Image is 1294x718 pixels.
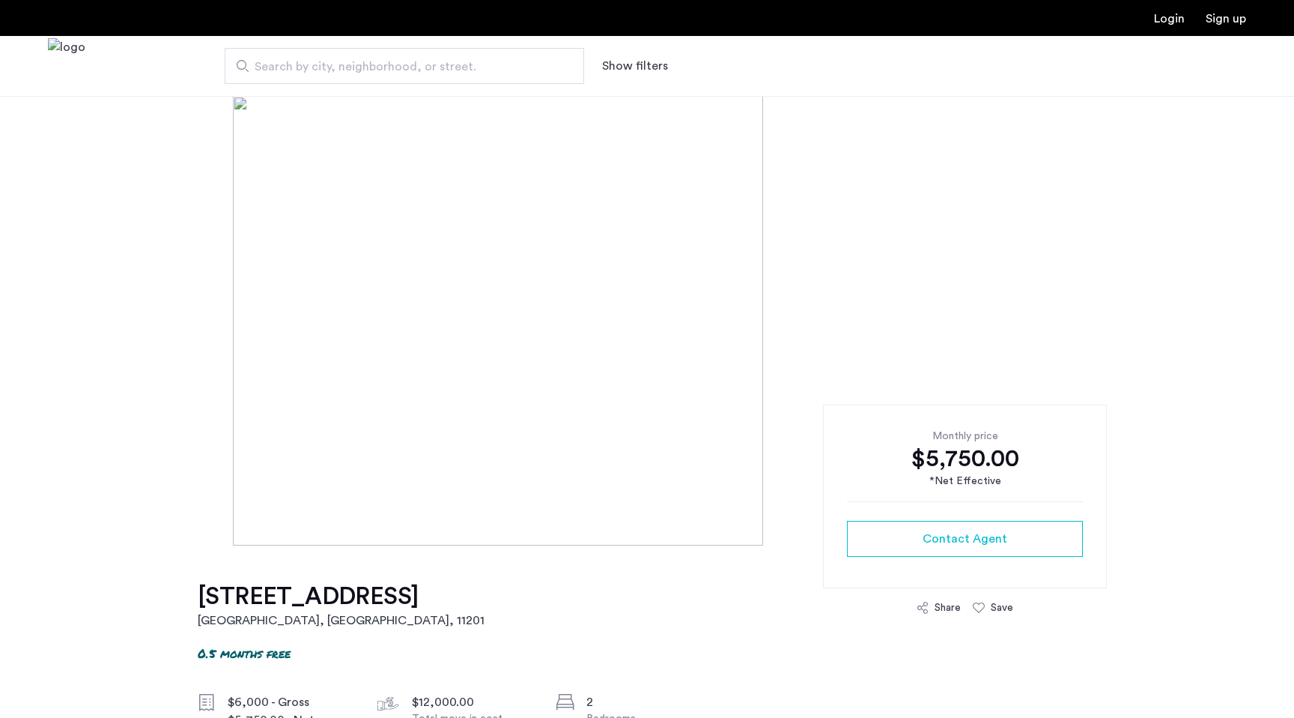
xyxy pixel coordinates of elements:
[198,645,291,662] p: 0.5 months free
[586,693,712,711] div: 2
[847,521,1083,557] button: button
[1206,13,1246,25] a: Registration
[991,600,1013,615] div: Save
[48,38,85,94] a: Cazamio Logo
[233,96,1061,546] img: [object%20Object]
[198,582,485,612] h1: [STREET_ADDRESS]
[602,57,668,75] button: Show or hide filters
[48,38,85,94] img: logo
[847,444,1083,474] div: $5,750.00
[923,530,1007,548] span: Contact Agent
[1154,13,1185,25] a: Login
[847,474,1083,489] div: *Net Effective
[198,582,485,630] a: [STREET_ADDRESS][GEOGRAPHIC_DATA], [GEOGRAPHIC_DATA], 11201
[847,429,1083,444] div: Monthly price
[228,693,353,711] div: $6,000 - Gross
[412,693,538,711] div: $12,000.00
[225,48,584,84] input: Apartment Search
[255,58,542,76] span: Search by city, neighborhood, or street.
[935,600,961,615] div: Share
[198,612,485,630] h2: [GEOGRAPHIC_DATA], [GEOGRAPHIC_DATA] , 11201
